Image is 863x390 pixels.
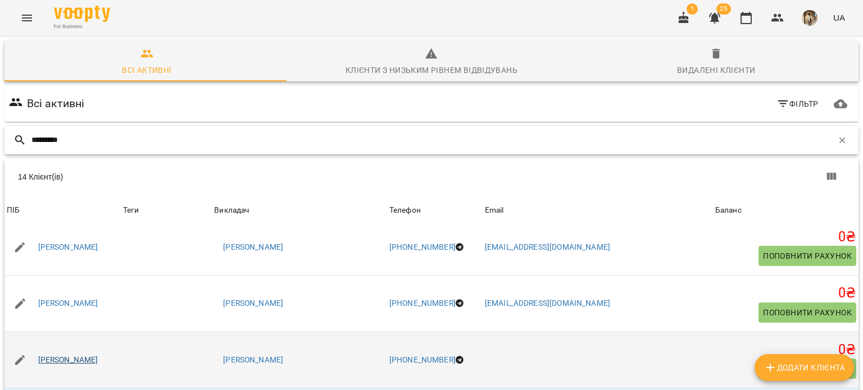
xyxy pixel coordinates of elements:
a: [PHONE_NUMBER] [389,242,456,251]
span: 25 [716,3,731,15]
div: Sort [214,204,249,217]
div: Sort [7,204,20,217]
span: ПІБ [7,204,119,217]
button: Поповнити рахунок [758,302,856,323]
button: UA [829,7,850,28]
span: UA [833,12,845,24]
div: Sort [389,204,421,217]
span: For Business [54,23,110,30]
span: Фільтр [776,97,819,111]
div: Всі активні [122,63,171,77]
img: 2a62ede1beb3f2f8ac37e3d35552d8e0.jpg [802,10,817,26]
span: Викладач [214,204,385,217]
span: 1 [687,3,698,15]
h5: 0 ₴ [715,228,856,246]
div: Видалені клієнти [677,63,755,77]
a: [PERSON_NAME] [223,242,283,253]
a: [PERSON_NAME] [223,355,283,366]
div: Теги [123,204,210,217]
div: 14 Клієнт(ів) [18,171,440,182]
a: [PERSON_NAME] [38,298,98,309]
a: [PERSON_NAME] [38,355,98,366]
button: Menu [13,4,40,31]
a: [PHONE_NUMBER] [389,355,456,364]
div: Телефон [389,204,421,217]
div: Клієнти з низьким рівнем відвідувань [346,63,517,77]
button: Додати клієнта [755,354,854,381]
div: ПІБ [7,204,20,217]
a: [PERSON_NAME] [38,242,98,253]
span: Баланс [715,204,856,217]
div: Баланс [715,204,742,217]
div: Email [485,204,504,217]
span: Email [485,204,711,217]
a: [EMAIL_ADDRESS][DOMAIN_NAME] [485,299,610,308]
span: Поповнити рахунок [763,249,852,263]
span: Поповнити рахунок [763,306,852,319]
h5: 0 ₴ [715,285,856,302]
h5: 0 ₴ [715,341,856,359]
span: Телефон [389,204,480,217]
a: [PHONE_NUMBER] [389,299,456,308]
a: [EMAIL_ADDRESS][DOMAIN_NAME] [485,242,610,251]
h6: Всі активні [27,95,85,112]
div: Sort [715,204,742,217]
div: Sort [485,204,504,217]
div: Table Toolbar [4,159,859,195]
img: Voopty Logo [54,6,110,22]
div: Викладач [214,204,249,217]
button: Поповнити рахунок [758,246,856,266]
span: Додати клієнта [764,361,845,374]
button: Фільтр [772,94,823,114]
a: [PERSON_NAME] [223,298,283,309]
button: Показати колонки [818,163,845,190]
